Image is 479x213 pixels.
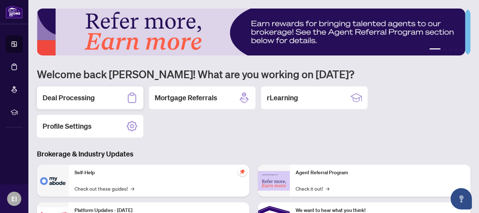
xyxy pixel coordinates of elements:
button: 3 [449,48,452,51]
p: Self-Help [75,169,244,177]
button: 2 [444,48,446,51]
h2: Mortgage Referrals [155,93,217,103]
h2: rLearning [267,93,298,103]
span: → [131,185,134,192]
h3: Brokerage & Industry Updates [37,149,470,159]
button: 1 [429,48,441,51]
img: Slide 0 [37,9,465,55]
p: Agent Referral Program [296,169,465,177]
h1: Welcome back [PERSON_NAME]! What are you working on [DATE]? [37,67,470,81]
a: Check out these guides!→ [75,185,134,192]
span: → [326,185,329,192]
h2: Profile Settings [43,121,92,131]
span: EI [11,194,17,204]
button: Open asap [451,188,472,209]
img: Self-Help [37,165,69,197]
button: 4 [455,48,458,51]
button: 5 [461,48,463,51]
span: pushpin [238,167,247,176]
h2: Deal Processing [43,93,95,103]
img: logo [6,5,23,18]
a: Check it out!→ [296,185,329,192]
img: Agent Referral Program [258,171,290,191]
